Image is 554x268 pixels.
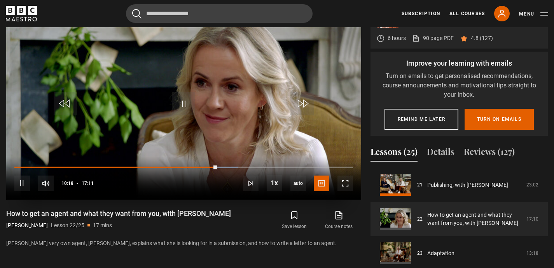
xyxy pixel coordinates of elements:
[6,209,231,218] h1: How to get an agent and what they want from you, with [PERSON_NAME]
[290,176,306,191] span: auto
[272,209,316,231] button: Save lesson
[519,10,548,18] button: Toggle navigation
[384,109,458,130] button: Remind me later
[427,145,454,162] button: Details
[126,4,313,23] input: Search
[14,167,353,168] div: Progress Bar
[290,176,306,191] div: Current quality: 720p
[93,221,112,230] p: 17 mins
[377,58,542,68] p: Improve your learning with emails
[38,176,54,191] button: Mute
[471,34,493,42] p: 4.8 (127)
[370,145,418,162] button: Lessons (25)
[314,176,329,191] button: Captions
[267,175,282,191] button: Playback Rate
[6,6,37,21] svg: BBC Maestro
[51,221,84,230] p: Lesson 22/25
[427,249,454,258] a: Adaptation
[6,221,48,230] p: [PERSON_NAME]
[449,10,485,17] a: All Courses
[77,181,79,186] span: -
[82,176,94,190] span: 17:11
[412,34,454,42] a: 90 page PDF
[61,176,73,190] span: 10:18
[427,211,522,227] a: How to get an agent and what they want from you, with [PERSON_NAME]
[337,176,353,191] button: Fullscreen
[243,176,259,191] button: Next Lesson
[132,9,142,19] button: Submit the search query
[377,71,542,99] p: Turn on emails to get personalised recommendations, course announcements and motivational tips st...
[427,181,508,189] a: Publishing, with [PERSON_NAME]
[402,10,440,17] a: Subscription
[14,176,30,191] button: Pause
[388,34,406,42] p: 6 hours
[465,109,534,130] button: Turn on emails
[317,209,361,231] a: Course notes
[6,239,361,247] p: [PERSON_NAME] very own agent, [PERSON_NAME], explains what she is looking for in a submission, an...
[464,145,515,162] button: Reviews (127)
